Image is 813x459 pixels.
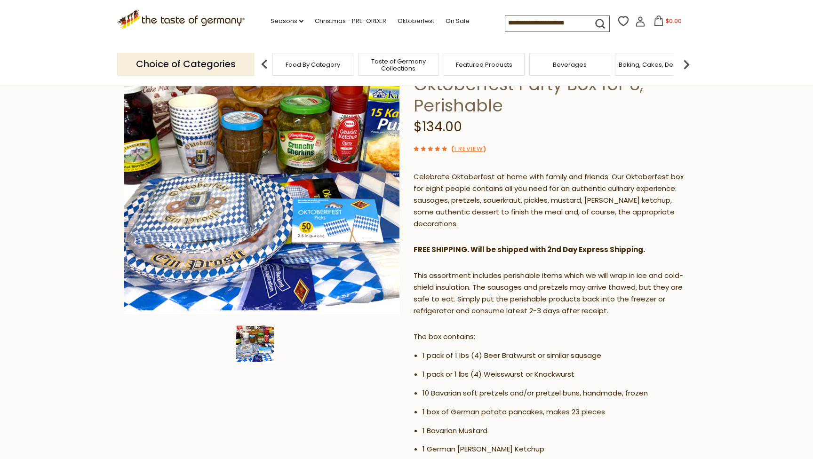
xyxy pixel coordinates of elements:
li: 10 Bavarian soft pretzels and/or pretzel buns, handmade, frozen [422,388,689,399]
strong: FREE SHIPPING. Will be shipped with 2nd Day Express Shipping. [414,245,645,254]
p: Celebrate Oktoberfest at home with family and friends. Our Oktoberfest box for eight people conta... [414,171,689,230]
li: 1 box of German potato pancakes, makes 23 pieces [422,406,689,418]
a: Baking, Cakes, Desserts [619,61,692,68]
a: Seasons [271,16,303,26]
button: $0.00 [647,16,687,30]
img: previous arrow [255,55,274,74]
a: 1 Review [454,144,483,154]
p: The box contains: [414,331,689,343]
p: Choice of Categories [117,53,255,76]
a: On Sale [446,16,470,26]
a: Featured Products [456,61,512,68]
span: $134.00 [414,118,462,136]
a: Beverages [553,61,587,68]
img: The Taste of Germany Oktoberfest Party Box for 8, Perishable [124,39,399,314]
a: Christmas - PRE-ORDER [315,16,386,26]
img: next arrow [677,55,696,74]
li: 1 pack of 1 lbs (4) Beer Bratwurst or similar sausage [422,350,689,362]
a: Oktoberfest [398,16,434,26]
li: 1 German [PERSON_NAME] Ketchup [422,443,689,455]
span: $0.00 [666,17,682,25]
p: This assortment includes perishable items which we will wrap in ice and cold-shield insulation. T... [414,270,689,317]
a: Taste of Germany Collections [361,58,436,72]
span: ( ) [451,144,486,153]
a: Food By Category [286,61,340,68]
li: 1 Bavarian Mustard [422,425,689,437]
img: The Taste of Germany Oktoberfest Party Box for 8, Perishable [236,325,274,363]
li: 1 pack or 1 lbs (4) Weisswurst or Knackwurst [422,369,689,380]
